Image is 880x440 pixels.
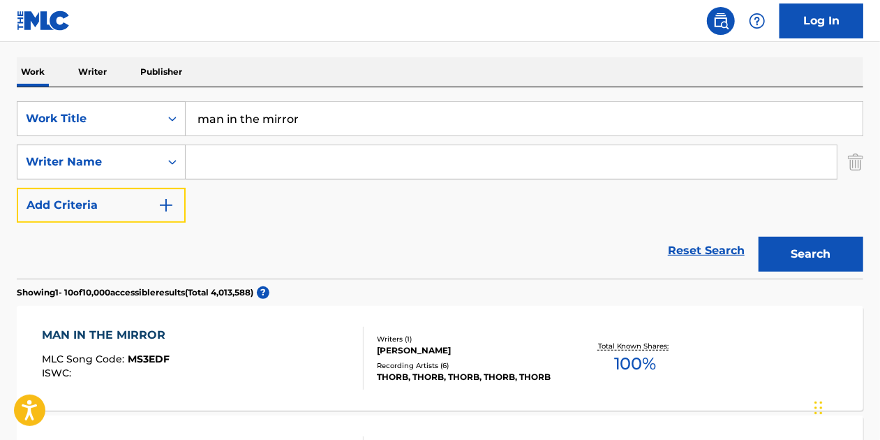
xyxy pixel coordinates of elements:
[377,344,565,357] div: [PERSON_NAME]
[74,57,111,87] p: Writer
[614,351,657,376] span: 100 %
[17,286,253,299] p: Showing 1 - 10 of 10,000 accessible results (Total 4,013,588 )
[713,13,729,29] img: search
[17,188,186,223] button: Add Criteria
[707,7,735,35] a: Public Search
[158,197,174,214] img: 9d2ae6d4665cec9f34b9.svg
[17,57,49,87] p: Work
[377,334,565,344] div: Writers ( 1 )
[17,101,863,279] form: Search Form
[759,237,863,272] button: Search
[26,154,151,170] div: Writer Name
[42,353,128,365] span: MLC Song Code :
[598,341,673,351] p: Total Known Shares:
[661,235,752,266] a: Reset Search
[257,286,269,299] span: ?
[26,110,151,127] div: Work Title
[377,371,565,383] div: THORB, THORB, THORB, THORB, THORB
[749,13,766,29] img: help
[810,373,880,440] iframe: Chat Widget
[42,327,172,344] div: MAN IN THE MIRROR
[128,353,170,365] span: MS3EDF
[136,57,186,87] p: Publisher
[814,387,823,429] div: Drag
[377,360,565,371] div: Recording Artists ( 6 )
[17,306,863,411] a: MAN IN THE MIRRORMLC Song Code:MS3EDFISWC:Writers (1)[PERSON_NAME]Recording Artists (6)THORB, THO...
[17,10,70,31] img: MLC Logo
[780,3,863,38] a: Log In
[42,367,75,379] span: ISWC :
[848,145,863,179] img: Delete Criterion
[743,7,771,35] div: Help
